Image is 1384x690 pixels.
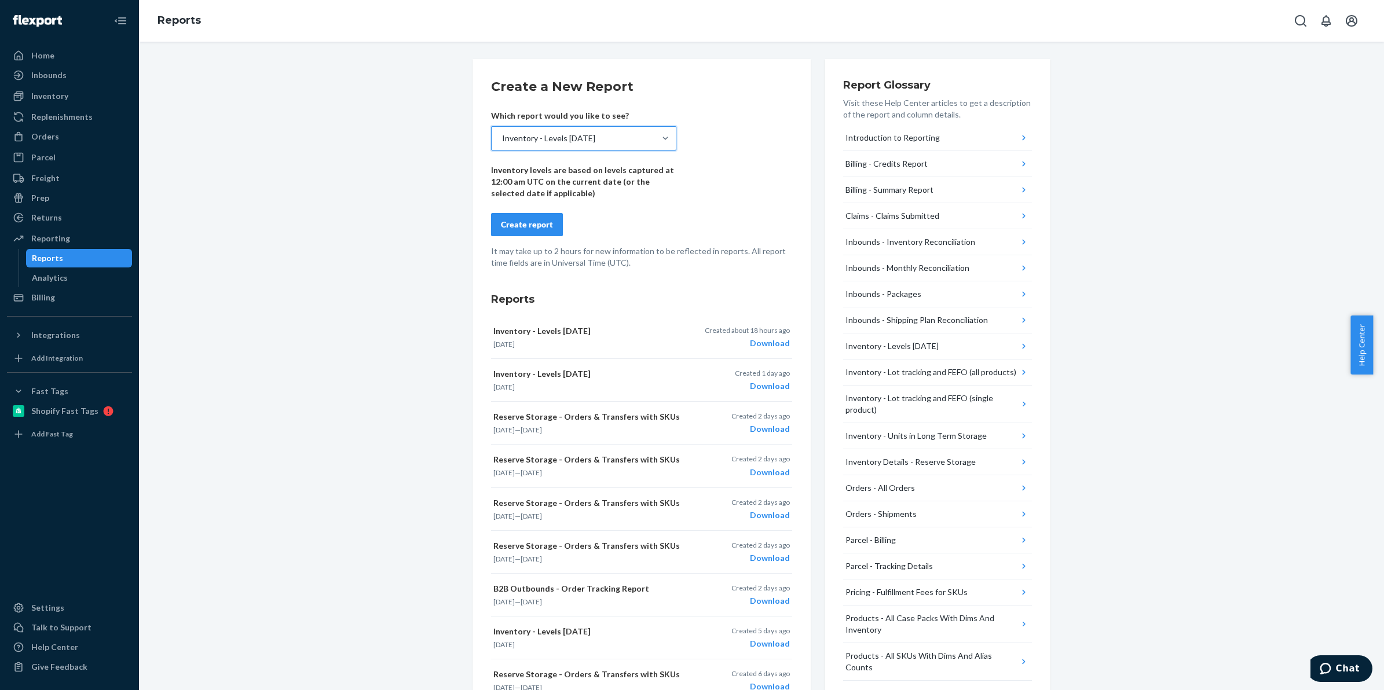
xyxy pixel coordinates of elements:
button: B2B Outbounds - Order Tracking Report[DATE]—[DATE]Created 2 days agoDownload [491,574,792,616]
div: Settings [31,602,64,614]
p: Reserve Storage - Orders & Transfers with SKUs [493,669,689,680]
div: Download [731,423,790,435]
button: Talk to Support [7,618,132,637]
div: Create report [501,219,553,230]
div: Replenishments [31,111,93,123]
button: Reserve Storage - Orders & Transfers with SKUs[DATE]—[DATE]Created 2 days agoDownload [491,445,792,487]
div: Parcel - Tracking Details [845,560,933,572]
div: Add Fast Tag [31,429,73,439]
time: [DATE] [493,512,515,520]
button: Inventory - Levels [DATE] [843,333,1032,359]
p: Reserve Storage - Orders & Transfers with SKUs [493,497,689,509]
span: Help Center [1350,315,1373,375]
a: Add Fast Tag [7,425,132,443]
div: Products - All Case Packs With Dims And Inventory [845,612,1019,636]
div: Give Feedback [31,661,87,673]
button: Reserve Storage - Orders & Transfers with SKUs[DATE]—[DATE]Created 2 days agoDownload [491,531,792,574]
button: Billing - Summary Report [843,177,1032,203]
time: [DATE] [493,640,515,649]
button: Reserve Storage - Orders & Transfers with SKUs[DATE]—[DATE]Created 2 days agoDownload [491,488,792,531]
p: Created about 18 hours ago [705,325,790,335]
a: Shopify Fast Tags [7,402,132,420]
p: Visit these Help Center articles to get a description of the report and column details. [843,97,1032,120]
p: — [493,425,689,435]
button: Close Navigation [109,9,132,32]
a: Settings [7,599,132,617]
button: Inventory - Levels [DATE][DATE]Created 5 days agoDownload [491,616,792,659]
h3: Reports [491,292,792,307]
ol: breadcrumbs [148,4,210,38]
div: Shopify Fast Tags [31,405,98,417]
div: Inventory [31,90,68,102]
div: Talk to Support [31,622,91,633]
iframe: Opens a widget where you can chat to one of our agents [1310,655,1372,684]
div: Inbounds - Packages [845,288,921,300]
p: Inventory - Levels [DATE] [493,325,689,337]
div: Pricing - Fulfillment Fees for SKUs [845,586,968,598]
button: Parcel - Billing [843,527,1032,553]
button: Inbounds - Packages [843,281,1032,307]
time: [DATE] [493,468,515,477]
h2: Create a New Report [491,78,792,96]
div: Home [31,50,54,61]
p: Created 6 days ago [731,669,790,678]
div: Prep [31,192,49,204]
a: Inventory [7,87,132,105]
button: Fast Tags [7,382,132,401]
div: Inbounds - Inventory Reconciliation [845,236,975,248]
button: Inventory - Lot tracking and FEFO (single product) [843,386,1032,423]
p: Inventory - Levels [DATE] [493,368,689,380]
time: [DATE] [493,383,515,391]
div: Fast Tags [31,386,68,397]
button: Products - All Case Packs With Dims And Inventory [843,605,1032,643]
button: Billing - Credits Report [843,151,1032,177]
a: Add Integration [7,349,132,368]
a: Parcel [7,148,132,167]
button: Inventory - Levels [DATE][DATE]Created 1 day agoDownload [491,359,792,402]
p: Created 5 days ago [731,626,790,636]
h3: Report Glossary [843,78,1032,93]
p: Created 1 day ago [735,368,790,378]
time: [DATE] [493,425,515,434]
a: Inbounds [7,66,132,85]
div: Parcel [31,152,56,163]
a: Analytics [26,269,133,287]
div: Integrations [31,329,80,341]
div: Download [731,467,790,478]
div: Billing [31,292,55,303]
a: Prep [7,189,132,207]
button: Products - All SKUs With Dims And Alias Counts [843,643,1032,681]
p: — [493,468,689,478]
time: [DATE] [521,555,542,563]
div: Orders - All Orders [845,482,915,494]
button: Introduction to Reporting [843,125,1032,151]
div: Download [705,337,790,349]
button: Inbounds - Shipping Plan Reconciliation [843,307,1032,333]
p: B2B Outbounds - Order Tracking Report [493,583,689,594]
button: Claims - Claims Submitted [843,203,1032,229]
time: [DATE] [521,597,542,606]
div: Reports [32,252,63,264]
button: Create report [491,213,563,236]
div: Products - All SKUs With Dims And Alias Counts [845,650,1018,673]
p: Created 2 days ago [731,454,790,464]
a: Reporting [7,229,132,248]
div: Inventory - Lot tracking and FEFO (single product) [845,392,1018,416]
p: Created 2 days ago [731,497,790,507]
button: Reserve Storage - Orders & Transfers with SKUs[DATE]—[DATE]Created 2 days agoDownload [491,402,792,445]
div: Reporting [31,233,70,244]
time: [DATE] [493,555,515,563]
p: Inventory levels are based on levels captured at 12:00 am UTC on the current date (or the selecte... [491,164,676,199]
div: Parcel - Billing [845,534,896,546]
div: Inbounds - Monthly Reconciliation [845,262,969,274]
button: Inventory Details - Reserve Storage [843,449,1032,475]
button: Inbounds - Monthly Reconciliation [843,255,1032,281]
button: Orders - All Orders [843,475,1032,501]
a: Reports [158,14,201,27]
div: Download [735,380,790,392]
button: Integrations [7,326,132,344]
div: Help Center [31,641,78,653]
div: Inventory - Levels [DATE] [845,340,939,352]
p: It may take up to 2 hours for new information to be reflected in reports. All report time fields ... [491,245,792,269]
